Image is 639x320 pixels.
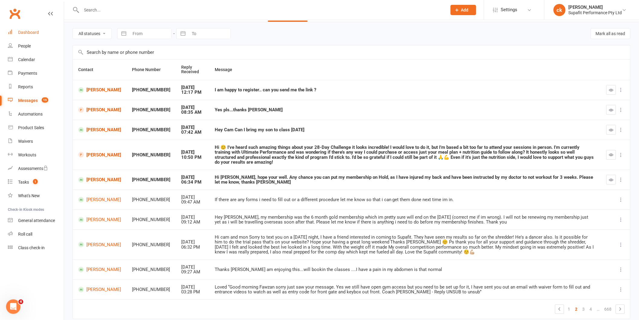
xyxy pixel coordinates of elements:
[181,175,204,180] div: [DATE]
[215,285,596,295] div: Loved “Good morning Fawzan sorry just saw your message. Yes we still have open gym access but you...
[176,60,209,80] th: Reply Received
[132,127,170,132] div: [PHONE_NUMBER]
[8,162,64,175] a: Assessments
[181,269,204,275] div: 09:27 AM
[451,5,476,15] button: Add
[181,125,204,130] div: [DATE]
[573,305,580,313] a: 2
[33,179,38,184] span: 1
[18,139,33,144] div: Waivers
[569,5,622,10] div: [PERSON_NAME]
[602,305,614,313] a: 668
[42,97,48,103] span: 15
[181,220,204,225] div: 09:12 AM
[215,107,596,113] div: Yes pls...thanks [PERSON_NAME]
[18,125,44,130] div: Product Sales
[8,80,64,94] a: Reports
[215,267,596,272] div: Thanks [PERSON_NAME] am enjoying this...will bookin the classes ....I have a pain in my abdomen i...
[181,215,204,220] div: [DATE]
[18,299,23,304] span: 4
[78,267,121,273] a: [PERSON_NAME]
[215,215,596,225] div: Hey [PERSON_NAME], my membership was the 6 month gold membership which im pretty sure will end on...
[73,60,127,80] th: Contact
[181,150,204,155] div: [DATE]
[132,217,170,222] div: [PHONE_NUMBER]
[132,287,170,292] div: [PHONE_NUMBER]
[181,289,204,295] div: 03:28 PM
[18,218,55,223] div: General attendance
[580,305,587,313] a: 3
[461,8,469,12] span: Add
[209,60,601,80] th: Message
[132,107,170,113] div: [PHONE_NUMBER]
[8,148,64,162] a: Workouts
[132,177,170,182] div: [PHONE_NUMBER]
[188,28,230,39] input: To
[8,135,64,148] a: Waivers
[215,197,596,202] div: If there are any forms i need to fill out or a different procedure let me know so that i can get ...
[566,305,573,313] a: 1
[18,232,32,237] div: Roll call
[587,305,595,313] a: 4
[18,57,35,62] div: Calendar
[18,44,31,48] div: People
[129,28,171,39] input: From
[595,305,602,313] a: …
[8,241,64,255] a: Class kiosk mode
[8,107,64,121] a: Automations
[6,299,21,314] iframe: Intercom live chat
[18,84,33,89] div: Reports
[215,127,596,132] div: Hey Cam Can I bring my son to class [DATE]
[181,90,204,95] div: 12:17 PM
[132,242,170,247] div: [PHONE_NUMBER]
[8,214,64,227] a: General attendance kiosk mode
[80,6,443,14] input: Search...
[8,94,64,107] a: Messages 15
[18,71,37,76] div: Payments
[8,39,64,53] a: People
[78,217,121,223] a: [PERSON_NAME]
[78,177,121,183] a: [PERSON_NAME]
[78,287,121,292] a: [PERSON_NAME]
[181,200,204,205] div: 09:47 AM
[181,155,204,160] div: 10:50 PM
[127,60,176,80] th: Phone Number
[8,67,64,80] a: Payments
[78,87,121,93] a: [PERSON_NAME]
[181,195,204,200] div: [DATE]
[132,197,170,202] div: [PHONE_NUMBER]
[8,227,64,241] a: Roll call
[18,30,39,35] div: Dashboard
[18,166,48,171] div: Assessments
[18,193,40,198] div: What's New
[569,10,622,15] div: Supafit Performance Pty Ltd
[181,105,204,110] div: [DATE]
[7,6,22,21] a: Clubworx
[181,180,204,185] div: 06:34 PM
[8,53,64,67] a: Calendar
[8,189,64,203] a: What's New
[132,152,170,158] div: [PHONE_NUMBER]
[215,87,596,93] div: I am happy to register.. can you send me the link ?
[181,110,204,115] div: 08:35 AM
[78,152,121,158] a: [PERSON_NAME]
[181,265,204,270] div: [DATE]
[181,285,204,290] div: [DATE]
[18,98,38,103] div: Messages
[73,45,630,59] input: Search by name or phone number
[78,197,121,203] a: [PERSON_NAME]
[501,3,518,17] span: Settings
[78,107,121,113] a: [PERSON_NAME]
[181,130,204,135] div: 07:42 AM
[591,28,631,39] button: Mark all as read
[8,26,64,39] a: Dashboard
[215,175,596,185] div: Hi [PERSON_NAME], hope your well. Any chance you can put my membership on Hold, as I have injured...
[181,240,204,245] div: [DATE]
[554,4,566,16] div: ck
[78,127,121,133] a: [PERSON_NAME]
[18,180,29,184] div: Tasks
[8,121,64,135] a: Product Sales
[132,267,170,272] div: [PHONE_NUMBER]
[18,245,45,250] div: Class check-in
[8,175,64,189] a: Tasks 1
